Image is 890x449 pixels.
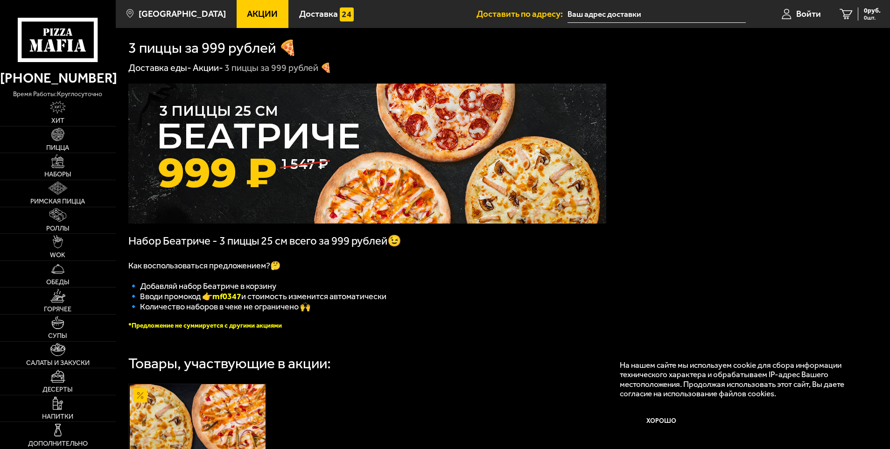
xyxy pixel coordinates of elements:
[128,322,282,330] font: *Предложение не суммируется с другими акциями
[128,281,276,291] span: 🔹 Добавляй набор Беатриче в корзину
[46,145,69,151] span: Пицца
[299,9,338,18] span: Доставка
[224,62,332,74] div: 3 пиццы за 999 рублей 🍕
[46,279,70,286] span: Обеды
[128,62,191,73] a: Доставка еды-
[796,9,821,18] span: Войти
[128,234,401,247] span: Набор Беатриче - 3 пиццы 25 см всего за 999 рублей😉
[340,7,354,21] img: 15daf4d41897b9f0e9f617042186c801.svg
[864,7,881,14] span: 0 руб.
[128,291,386,302] span: 🔹 Вводи промокод 👉 и стоимость изменится автоматически
[30,198,85,205] span: Римская пицца
[568,6,745,23] input: Ваш адрес доставки
[28,441,88,447] span: Дополнительно
[133,388,147,402] img: Акционный
[42,414,73,420] span: Напитки
[44,171,71,178] span: Наборы
[212,291,241,302] b: mf0347
[44,306,71,313] span: Горячее
[620,360,862,399] p: На нашем сайте мы используем cookie для сбора информации технического характера и обрабатываем IP...
[477,9,568,18] span: Доставить по адресу:
[139,9,226,18] span: [GEOGRAPHIC_DATA]
[42,386,73,393] span: Десерты
[620,407,703,435] button: Хорошо
[128,302,310,312] span: 🔹 Количество наборов в чеке не ограничено 🙌
[247,9,278,18] span: Акции
[128,41,297,56] h1: 3 пиццы за 999 рублей 🍕
[128,84,606,224] img: 1024x1024
[128,260,280,271] span: Как воспользоваться предложением?🤔
[51,118,64,124] span: Хит
[128,356,331,371] div: Товары, участвующие в акции:
[26,360,90,366] span: Салаты и закуски
[46,225,70,232] span: Роллы
[864,15,881,21] span: 0 шт.
[50,252,65,259] span: WOK
[193,62,223,73] a: Акции-
[48,333,67,339] span: Супы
